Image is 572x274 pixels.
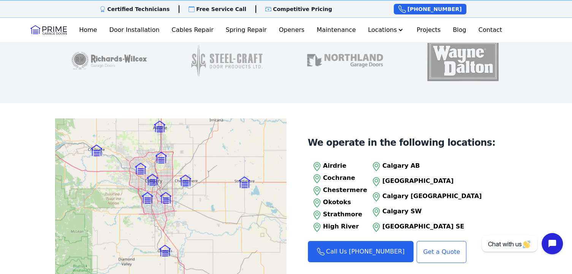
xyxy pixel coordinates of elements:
a: Call Us [PHONE_NUMBER] [308,241,414,262]
p: Competitive Pricing [273,5,332,13]
a: Cochrane [311,173,367,185]
img: Marker [154,121,165,132]
a: Door Installation [106,22,162,38]
a: Get a Quote [417,241,466,263]
a: Projects [414,22,444,38]
p: Calgary [GEOGRAPHIC_DATA] [382,192,482,201]
a: Contact [475,22,505,38]
p: Strathmore [323,210,367,219]
p: Cochrane [323,173,367,183]
a: Calgary AB [370,161,482,173]
a: Calgary SW [370,206,482,218]
a: Openers [276,22,308,38]
img: Marker [147,174,158,185]
img: Logo [30,24,67,36]
img: Marker [155,152,167,163]
img: RW garage doors [71,30,147,91]
p: Calgary AB [382,161,482,170]
a: Spring Repair [223,22,270,38]
a: Airdrie [311,161,367,173]
p: Airdrie [323,161,367,170]
img: Marker [239,176,250,188]
a: Calgary [GEOGRAPHIC_DATA] [370,191,482,203]
img: Marker [180,175,191,186]
a: [PHONE_NUMBER] [394,4,466,14]
img: Marker [142,192,153,203]
a: Chestermere [311,185,367,197]
a: [GEOGRAPHIC_DATA] SE [370,221,482,233]
a: Maintenance [314,22,359,38]
img: steel-craft garage [189,30,265,91]
img: clopay garage [425,30,501,91]
p: High River [323,222,367,231]
img: Northland doors [307,30,383,91]
img: Marker [91,145,102,156]
a: [GEOGRAPHIC_DATA] [370,176,482,188]
img: Marker [160,192,171,203]
a: Blog [450,22,469,38]
p: [GEOGRAPHIC_DATA] SE [382,222,482,231]
img: Marker [135,163,146,174]
p: Chestermere [323,186,367,195]
a: Okotoks [311,197,367,209]
a: Cables Repair [169,22,217,38]
p: Calgary SW [382,207,482,216]
a: Home [76,22,100,38]
a: High River [311,221,367,233]
p: Certified Technicians [107,5,170,13]
p: Free Service Call [196,5,246,13]
a: Strathmore [311,209,367,221]
p: [GEOGRAPHIC_DATA] [382,176,482,186]
img: Marker [159,245,171,256]
p: Okotoks [323,198,367,207]
h4: We operate in the following locations: [308,137,496,148]
button: Locations [365,22,407,38]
